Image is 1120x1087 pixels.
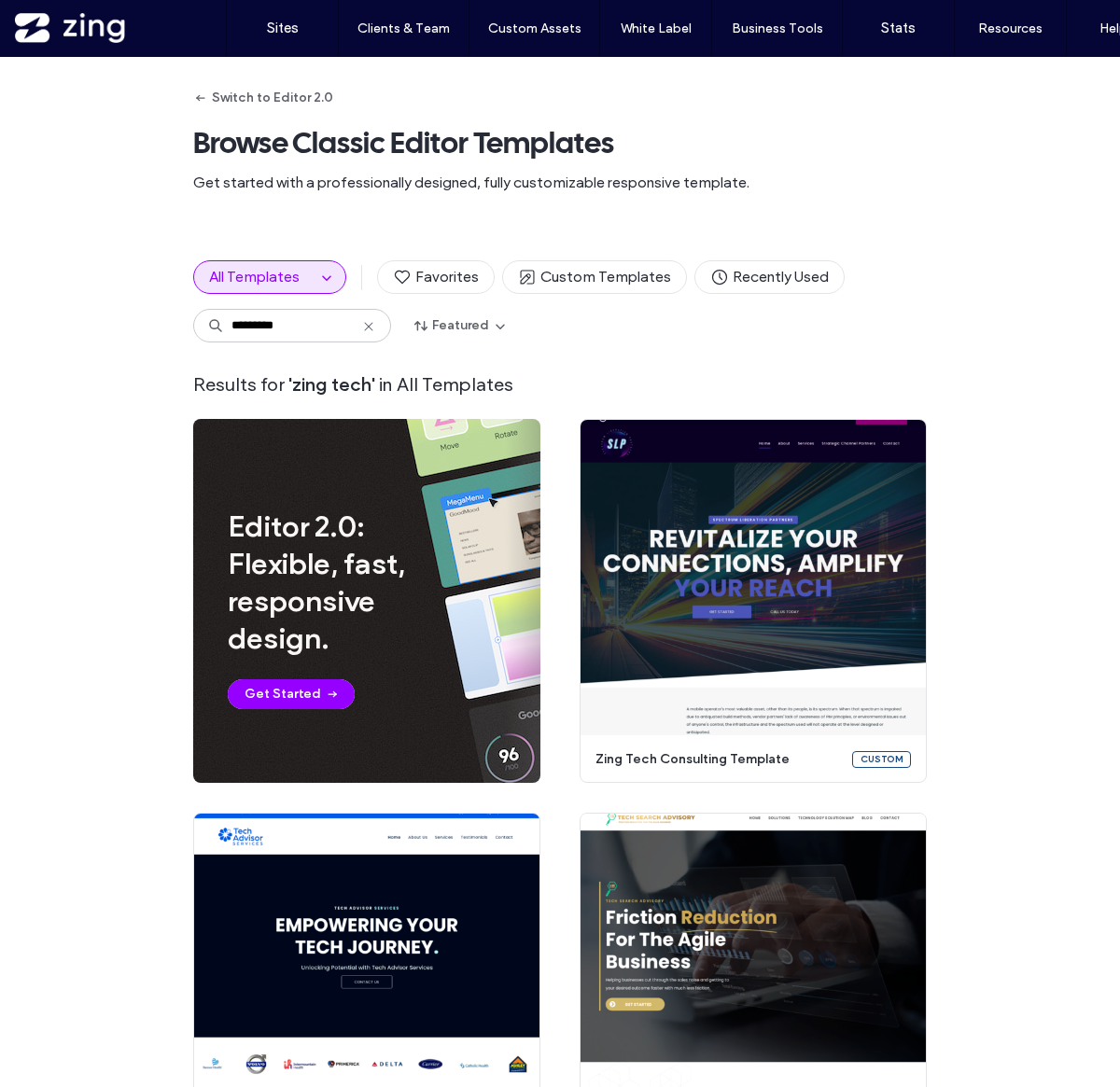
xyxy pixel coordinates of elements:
[595,750,841,769] span: zing tech consulting template
[267,20,299,36] label: Sites
[694,260,845,294] button: Recently Used
[228,508,456,657] span: Editor 2.0: Flexible, fast, responsive design.
[193,372,927,397] span: Results for in All Templates
[488,21,581,36] label: Custom Assets
[518,267,671,287] span: Custom Templates
[377,260,495,294] button: Favorites
[43,13,81,30] span: Help
[228,679,355,709] button: Get Started
[357,21,450,36] label: Clients & Team
[193,124,927,161] span: Browse Classic Editor Templates
[978,21,1043,36] label: Resources
[288,373,375,396] span: ' zing tech '
[209,268,300,286] span: All Templates
[399,311,523,341] button: Featured
[881,20,916,36] label: Stats
[621,21,692,36] label: White Label
[393,267,479,287] span: Favorites
[193,83,333,113] button: Switch to Editor 2.0
[710,267,829,287] span: Recently Used
[732,21,823,36] label: Business Tools
[852,751,911,768] div: Custom
[194,261,315,293] button: All Templates
[502,260,687,294] button: Custom Templates
[193,173,927,193] span: Get started with a professionally designed, fully customizable responsive template.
